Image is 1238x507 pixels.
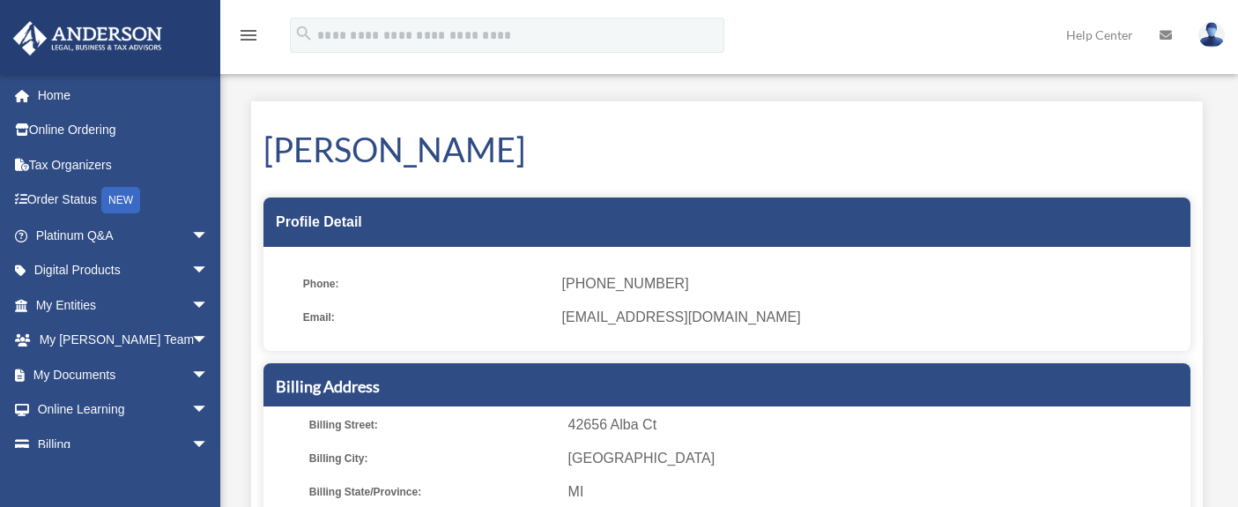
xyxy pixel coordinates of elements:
[238,25,259,46] i: menu
[568,413,1184,437] span: 42656 Alba Ct
[12,392,235,428] a: Online Learningarrow_drop_down
[8,21,167,56] img: Anderson Advisors Platinum Portal
[12,78,235,113] a: Home
[101,187,140,213] div: NEW
[191,253,226,289] span: arrow_drop_down
[568,480,1184,504] span: MI
[12,253,235,288] a: Digital Productsarrow_drop_down
[303,272,550,296] span: Phone:
[1198,22,1225,48] img: User Pic
[309,413,556,437] span: Billing Street:
[294,24,314,43] i: search
[238,31,259,46] a: menu
[12,113,235,148] a: Online Ordering
[12,218,235,253] a: Platinum Q&Aarrow_drop_down
[303,305,550,330] span: Email:
[276,376,1178,398] h5: Billing Address
[191,287,226,324] span: arrow_drop_down
[191,392,226,429] span: arrow_drop_down
[191,218,226,254] span: arrow_drop_down
[562,305,1178,330] span: [EMAIL_ADDRESS][DOMAIN_NAME]
[309,446,556,471] span: Billing City:
[568,446,1184,471] span: [GEOGRAPHIC_DATA]
[191,357,226,393] span: arrow_drop_down
[309,480,556,504] span: Billing State/Province:
[12,357,235,392] a: My Documentsarrow_drop_down
[191,427,226,463] span: arrow_drop_down
[562,272,1178,296] span: [PHONE_NUMBER]
[12,183,235,219] a: Order StatusNEW
[12,427,235,462] a: Billingarrow_drop_down
[12,323,235,358] a: My [PERSON_NAME] Teamarrow_drop_down
[12,287,235,323] a: My Entitiesarrow_drop_down
[12,147,235,183] a: Tax Organizers
[263,126,1190,173] h1: [PERSON_NAME]
[191,323,226,359] span: arrow_drop_down
[263,198,1190,247] div: Profile Detail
